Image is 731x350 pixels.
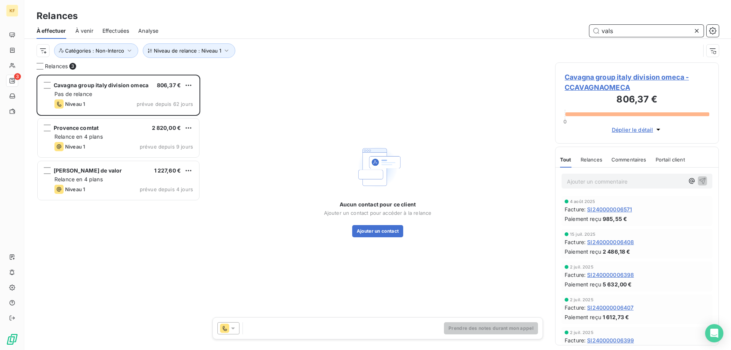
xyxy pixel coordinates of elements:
[65,48,124,54] span: Catégories : Non-Interco
[65,144,85,150] span: Niveau 1
[6,5,18,17] div: KF
[54,125,99,131] span: Provence comtat
[54,82,148,88] span: Cavagna group italy division omeca
[565,271,586,279] span: Facture :
[353,142,402,192] img: Empty state
[570,297,594,302] span: 2 juil. 2025
[138,27,158,35] span: Analyse
[37,27,66,35] span: À effectuer
[565,280,601,288] span: Paiement reçu
[565,93,709,108] h3: 806,37 €
[54,167,122,174] span: [PERSON_NAME] de valor
[565,72,709,93] span: Cavagna group italy division omeca - CCAVAGNAOMECA
[6,75,18,87] a: 3
[603,215,627,223] span: 985,55 €
[587,238,634,246] span: SI240000006408
[589,25,704,37] input: Rechercher
[6,333,18,345] img: Logo LeanPay
[565,313,601,321] span: Paiement reçu
[75,27,93,35] span: À venir
[54,133,103,140] span: Relance en 4 plans
[587,205,632,213] span: SI240000006571
[37,75,200,350] div: grid
[705,324,723,342] div: Open Intercom Messenger
[565,205,586,213] span: Facture :
[140,186,193,192] span: prévue depuis 4 jours
[560,157,571,163] span: Tout
[570,232,595,237] span: 15 juil. 2025
[37,9,78,23] h3: Relances
[603,280,632,288] span: 5 632,00 €
[565,215,601,223] span: Paiement reçu
[143,43,235,58] button: Niveau de relance : Niveau 1
[69,63,76,70] span: 3
[54,91,92,97] span: Pas de relance
[140,144,193,150] span: prévue depuis 9 jours
[563,118,567,125] span: 0
[157,82,181,88] span: 806,37 €
[152,125,181,131] span: 2 820,00 €
[352,225,404,237] button: Ajouter un contact
[587,304,634,312] span: SI240000006407
[565,336,586,344] span: Facture :
[581,157,602,163] span: Relances
[444,322,538,334] button: Prendre des notes durant mon appel
[45,62,68,70] span: Relances
[324,210,432,216] span: Ajouter un contact pour accéder à la relance
[565,304,586,312] span: Facture :
[603,313,629,321] span: 1 612,73 €
[570,330,594,335] span: 2 juil. 2025
[65,186,85,192] span: Niveau 1
[610,125,665,134] button: Déplier le détail
[570,199,595,204] span: 4 août 2025
[65,101,85,107] span: Niveau 1
[565,238,586,246] span: Facture :
[54,43,138,58] button: Catégories : Non-Interco
[612,126,653,134] span: Déplier le détail
[340,201,416,208] span: Aucun contact pour ce client
[611,157,646,163] span: Commentaires
[14,73,21,80] span: 3
[154,48,221,54] span: Niveau de relance : Niveau 1
[656,157,685,163] span: Portail client
[570,265,594,269] span: 2 juil. 2025
[54,176,103,182] span: Relance en 4 plans
[137,101,193,107] span: prévue depuis 62 jours
[587,336,634,344] span: SI240000006399
[154,167,181,174] span: 1 227,60 €
[603,248,630,256] span: 2 486,18 €
[102,27,129,35] span: Effectuées
[565,248,601,256] span: Paiement reçu
[587,271,634,279] span: SI240000006398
